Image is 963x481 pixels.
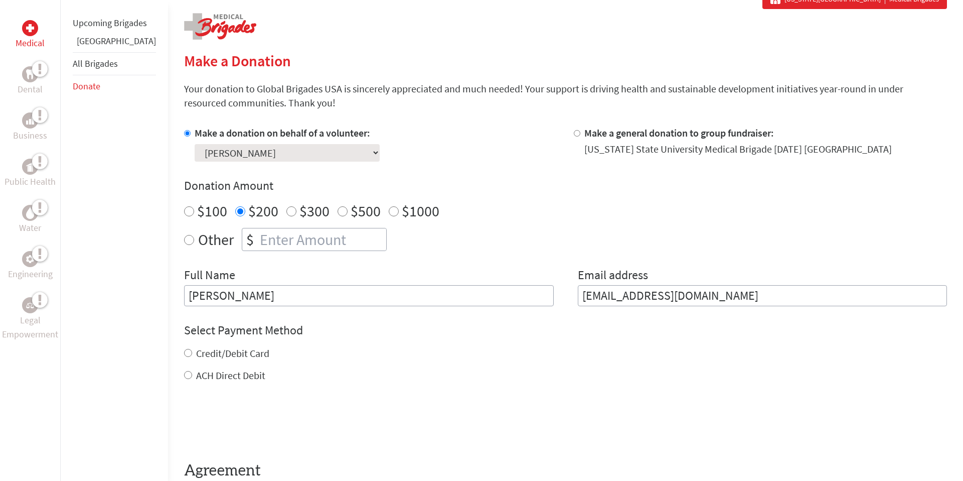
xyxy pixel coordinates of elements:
h2: Make a Donation [184,52,947,70]
p: Legal Empowerment [2,313,58,341]
p: Medical [16,36,45,50]
h4: Select Payment Method [184,322,947,338]
label: Other [198,228,234,251]
img: Dental [26,69,34,79]
li: All Brigades [73,52,156,75]
label: Email address [578,267,648,285]
label: Credit/Debit Card [196,347,269,359]
label: ACH Direct Debit [196,369,265,382]
a: Legal EmpowermentLegal Empowerment [2,297,58,341]
p: Water [19,221,41,235]
label: $1000 [402,201,439,220]
li: Upcoming Brigades [73,12,156,34]
a: MedicalMedical [16,20,45,50]
label: Make a donation on behalf of a volunteer: [195,127,370,139]
img: Medical [26,24,34,32]
div: Public Health [22,159,38,175]
div: Legal Empowerment [22,297,38,313]
iframe: reCAPTCHA [184,403,337,442]
img: Public Health [26,162,34,172]
p: Dental [18,82,43,96]
h4: Donation Amount [184,178,947,194]
label: $300 [299,201,330,220]
label: Make a general donation to group fundraiser: [584,127,774,139]
a: BusinessBusiness [13,112,47,143]
img: Business [26,116,34,125]
a: All Brigades [73,58,118,69]
a: WaterWater [19,205,41,235]
a: Public HealthPublic Health [5,159,56,189]
label: $200 [248,201,278,220]
img: Engineering [26,255,34,263]
li: Guatemala [73,34,156,52]
input: Enter Full Name [184,285,554,306]
h4: Agreement [184,462,947,480]
div: [US_STATE] State University Medical Brigade [DATE] [GEOGRAPHIC_DATA] [584,142,892,156]
a: [GEOGRAPHIC_DATA] [77,35,156,47]
div: Dental [22,66,38,82]
a: Donate [73,80,100,92]
li: Donate [73,75,156,97]
div: Business [22,112,38,129]
img: logo-medical.png [184,13,256,40]
img: Water [26,207,34,218]
p: Public Health [5,175,56,189]
label: $100 [197,201,227,220]
p: Business [13,129,47,143]
a: Upcoming Brigades [73,17,147,29]
div: Water [22,205,38,221]
div: $ [242,228,258,251]
div: Engineering [22,251,38,267]
input: Your Email [578,285,947,306]
input: Enter Amount [258,228,386,251]
label: $500 [351,201,381,220]
p: Your donation to Global Brigades USA is sincerely appreciated and much needed! Your support is dr... [184,82,947,110]
label: Full Name [184,267,235,285]
a: EngineeringEngineering [8,251,53,281]
p: Engineering [8,267,53,281]
div: Medical [22,20,38,36]
a: DentalDental [18,66,43,96]
img: Legal Empowerment [26,302,34,308]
